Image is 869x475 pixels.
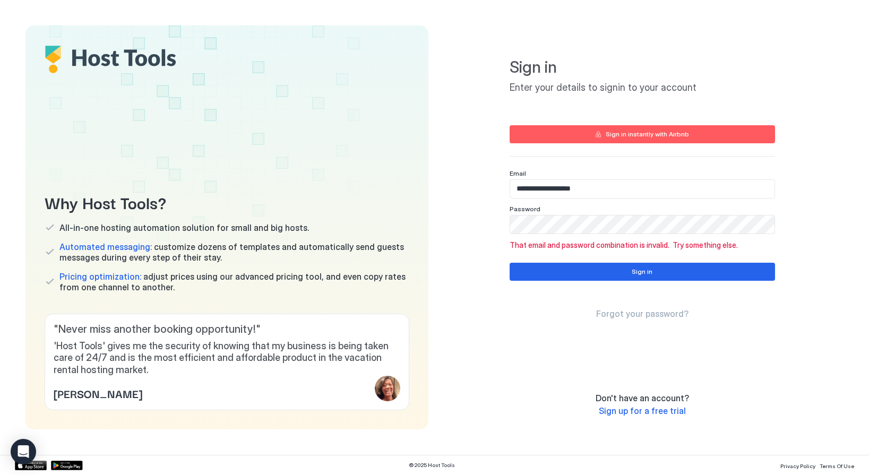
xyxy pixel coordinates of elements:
span: © 2025 Host Tools [409,462,455,469]
a: Forgot your password? [596,308,689,319]
span: " Never miss another booking opportunity! " [54,323,400,336]
div: Sign in [632,267,652,277]
span: 'Host Tools' gives me the security of knowing that my business is being taken care of 24/7 and is... [54,340,400,376]
a: Terms Of Use [820,460,854,471]
div: Open Intercom Messenger [11,439,36,464]
span: Terms Of Use [820,463,854,469]
button: Sign in [510,263,775,281]
a: Sign up for a free trial [599,405,686,417]
input: Input Field [510,180,775,198]
span: customize dozens of templates and automatically send guests messages during every step of their s... [59,241,409,263]
span: Why Host Tools? [45,190,409,214]
span: Sign up for a free trial [599,405,686,416]
span: That email and password combination is invalid. Try something else. [510,240,775,250]
button: Sign in instantly with Airbnb [510,125,775,143]
a: Google Play Store [51,461,83,470]
div: profile [375,376,400,401]
a: App Store [15,461,47,470]
span: Forgot your password? [596,308,689,319]
span: adjust prices using our advanced pricing tool, and even copy rates from one channel to another. [59,271,409,292]
span: Enter your details to signin to your account [510,82,775,94]
span: Sign in [510,57,775,77]
span: Email [510,169,526,177]
a: Privacy Policy [780,460,815,471]
input: Input Field [510,215,775,234]
span: Password [510,205,540,213]
span: [PERSON_NAME] [54,385,142,401]
span: Automated messaging: [59,241,152,252]
span: Don't have an account? [596,393,689,403]
span: Pricing optimization: [59,271,141,282]
span: All-in-one hosting automation solution for small and big hosts. [59,222,309,233]
div: Sign in instantly with Airbnb [606,129,689,139]
span: Privacy Policy [780,463,815,469]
